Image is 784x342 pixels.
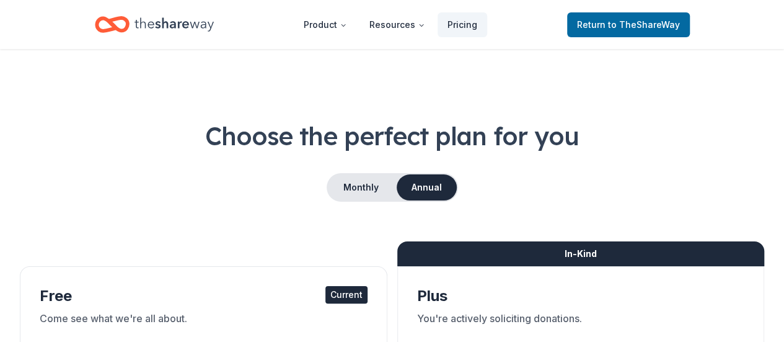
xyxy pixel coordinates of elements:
[294,10,487,39] nav: Main
[608,19,680,30] span: to TheShareWay
[325,286,368,304] div: Current
[328,174,394,200] button: Monthly
[294,12,357,37] button: Product
[40,286,368,306] div: Free
[397,241,765,266] div: In-Kind
[577,17,680,32] span: Return
[567,12,690,37] a: Returnto TheShareWay
[20,119,764,153] h1: Choose the perfect plan for you
[438,12,487,37] a: Pricing
[359,12,435,37] button: Resources
[397,174,457,200] button: Annual
[95,10,214,39] a: Home
[417,286,745,306] div: Plus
